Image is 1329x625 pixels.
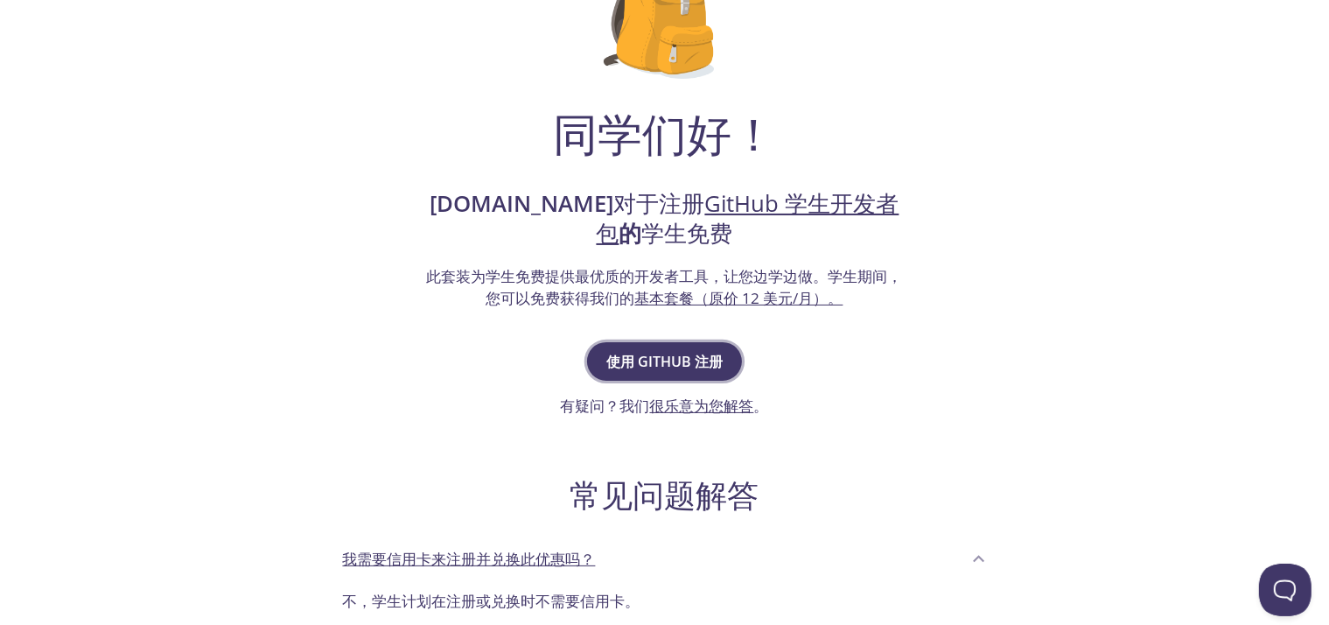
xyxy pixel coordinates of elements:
font: [DOMAIN_NAME] [430,188,614,219]
font: 。 [754,396,769,416]
font: 同学们好！ [553,102,776,164]
font: 我需要信用卡来注册并兑换此优惠吗？ [343,549,596,569]
a: 基本套餐（原价 12 美元/月）。 [635,288,843,308]
font: 有疑问？我们 [561,396,650,416]
div: 我需要信用卡来注册并兑换此优惠吗？ [329,536,1001,583]
iframe: 求助童子军信标 - 开放 [1259,564,1312,616]
a: GitHub 学生开发者包 [597,188,899,249]
font: 不，学生计划在注册或兑换时不需要信用卡。 [343,591,640,611]
font: 学生免费 [642,218,733,249]
a: 很乐意为您解答 [650,396,754,416]
font: 此套装为学生免费提供最优质的开发者工具，让您边学边做。 [427,266,829,286]
button: 使用 GitHub 注册 [587,342,742,381]
font: 使用 GitHub 注册 [606,352,723,371]
font: 的 [619,218,642,249]
font: 常见问题解答 [570,473,759,516]
font: 对于注册 [614,188,705,219]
